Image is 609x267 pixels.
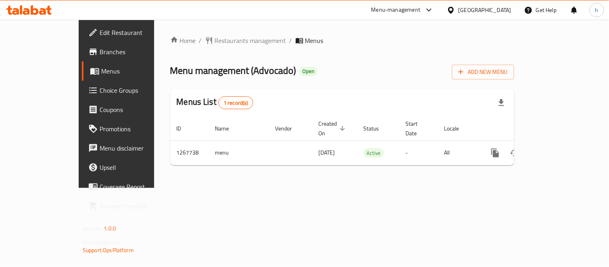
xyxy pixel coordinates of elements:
a: Promotions [82,119,180,139]
span: Get support on: [83,237,120,247]
td: menu [209,141,269,165]
a: Coupons [82,100,180,119]
div: Menu-management [371,5,421,15]
span: [DATE] [319,147,335,158]
span: 1.0.0 [104,223,116,234]
div: [GEOGRAPHIC_DATA] [458,6,511,14]
span: Choice Groups [100,86,174,95]
span: Menu disclaimer [100,143,174,153]
span: Restaurants management [215,36,286,45]
li: / [289,36,292,45]
a: Home [170,36,196,45]
a: Branches [82,42,180,61]
td: 1267738 [170,141,209,165]
span: Promotions [100,124,174,134]
span: Branches [100,47,174,57]
a: Upsell [82,158,180,177]
span: Version: [83,223,102,234]
span: Menus [305,36,324,45]
span: 1 record(s) [219,99,253,107]
span: Created On [319,119,348,138]
th: Actions [479,116,569,141]
li: / [199,36,202,45]
span: ID [177,124,192,133]
span: Edit Restaurant [100,28,174,37]
div: Export file [492,93,511,112]
span: Coverage Report [100,182,174,192]
div: Open [299,67,318,76]
span: Open [299,68,318,75]
span: Menus [101,66,174,76]
a: Grocery Checklist [82,196,180,216]
table: enhanced table [170,116,569,165]
span: Active [364,149,384,158]
span: Menu management ( Advocado ) [170,61,296,79]
span: Status [364,124,390,133]
div: Total records count [218,96,253,109]
span: Add New Menu [458,67,508,77]
a: Support.OpsPlatform [83,245,134,255]
div: Active [364,148,384,158]
span: Vendor [275,124,303,133]
a: Choice Groups [82,81,180,100]
a: Restaurants management [205,36,286,45]
button: more [486,143,505,163]
span: Coupons [100,105,174,114]
button: Change Status [505,143,524,163]
a: Edit Restaurant [82,23,180,42]
span: Start Date [406,119,428,138]
td: All [438,141,479,165]
a: Menu disclaimer [82,139,180,158]
button: Add New Menu [452,65,514,79]
span: Grocery Checklist [100,201,174,211]
h2: Menus List [177,96,253,109]
span: Locale [444,124,470,133]
a: Menus [82,61,180,81]
span: h [595,6,599,14]
nav: breadcrumb [170,36,514,45]
td: - [399,141,438,165]
a: Coverage Report [82,177,180,196]
span: Upsell [100,163,174,172]
span: Name [215,124,240,133]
